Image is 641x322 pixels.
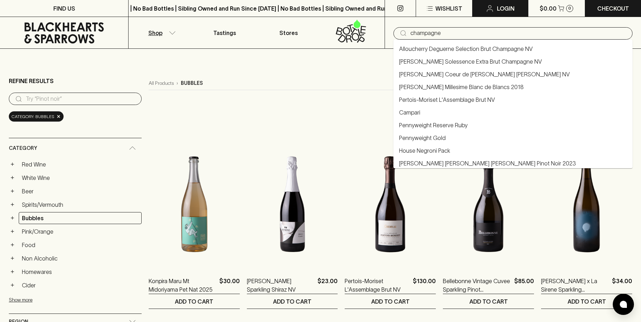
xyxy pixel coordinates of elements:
input: Try “Pinot noir” [26,93,136,105]
a: Pink/Orange [19,226,142,238]
p: $23.00 [317,277,338,294]
span: Category [9,144,37,153]
img: Bellebonne Vintage Cuvee Sparkling Pinot Chardonnay 2021 [443,142,534,266]
a: Bubbles [19,212,142,224]
a: Spirits/Vermouth [19,199,142,211]
img: Pertois-Moriset L'Assemblage Brut NV [345,142,436,266]
a: Red Wine [19,158,142,170]
button: + [9,282,16,289]
button: + [9,201,16,208]
button: ADD TO CART [443,294,534,309]
button: Show more [9,293,101,307]
a: [PERSON_NAME] Solessence Extra Brut Champagne NV [399,57,542,66]
a: Food [19,239,142,251]
a: Non Alcoholic [19,252,142,264]
button: + [9,228,16,235]
div: Category [9,138,142,158]
span: Category: bubbles [12,113,54,120]
a: Campari [399,108,420,117]
img: Konpira Maru Mt Midoriyama Pet Nat 2025 [149,142,240,266]
p: Checkout [597,4,629,13]
a: Stores [257,17,321,48]
button: + [9,161,16,168]
p: ADD TO CART [469,297,508,306]
a: [PERSON_NAME] Coeur de [PERSON_NAME] [PERSON_NAME] NV [399,70,570,78]
p: $30.00 [219,277,240,294]
p: ADD TO CART [175,297,213,306]
img: bubble-icon [620,301,627,308]
p: 0 [568,6,571,10]
p: ADD TO CART [371,297,410,306]
a: Beer [19,185,142,197]
button: Shop [129,17,192,48]
p: Refine Results [9,77,54,85]
button: + [9,188,16,195]
a: All Products [149,80,174,87]
p: Wishlist [435,4,462,13]
a: [PERSON_NAME] x La Sirene Sparkling Vermentino 2024 [541,277,609,294]
button: + [9,215,16,222]
p: $85.00 [514,277,534,294]
a: [PERSON_NAME] [PERSON_NAME] [PERSON_NAME] Pinot Noir 2023 [399,159,576,168]
p: $0.00 [540,4,557,13]
p: Stores [279,29,298,37]
a: Pennyweight Reserve Ruby [399,121,468,129]
button: + [9,255,16,262]
button: ADD TO CART [149,294,240,309]
input: Try "Pinot noir" [410,28,627,39]
p: ADD TO CART [273,297,311,306]
p: bubbles [181,80,203,87]
p: Login [497,4,515,13]
button: ADD TO CART [345,294,436,309]
a: Konpira Maru Mt Midoriyama Pet Nat 2025 [149,277,216,294]
button: ADD TO CART [247,294,338,309]
a: Pertois-Moriset L'Assemblage Brut NV [345,277,410,294]
a: House Negroni Pack [399,146,450,155]
p: FIND US [53,4,75,13]
p: Shop [148,29,162,37]
p: $34.00 [612,277,632,294]
p: $130.00 [413,277,436,294]
p: Tastings [213,29,236,37]
a: [PERSON_NAME] Sparkling Shiraz NV [247,277,315,294]
a: White Wine [19,172,142,184]
a: Tastings [192,17,256,48]
button: + [9,174,16,181]
a: Alloucherry Deguerne Selection Brut Champagne NV [399,45,533,53]
a: Bellebonne Vintage Cuvee Sparkling Pinot Chardonnay 2021 [443,277,511,294]
span: × [57,113,61,120]
a: Pennyweight Gold [399,134,446,142]
img: Byrne Sparkling Shiraz NV [247,142,338,266]
a: [PERSON_NAME] Millesime Blanc de Blancs 2018 [399,83,524,91]
img: Elmore x La Sirene Sparkling Vermentino 2024 [541,142,632,266]
a: Cider [19,279,142,291]
button: ADD TO CART [541,294,632,309]
p: ADD TO CART [568,297,606,306]
a: Pertois-Moriset L'Assemblage Brut NV [399,95,495,104]
button: + [9,241,16,248]
p: › [177,80,178,87]
button: + [9,268,16,275]
a: Homewares [19,266,142,278]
